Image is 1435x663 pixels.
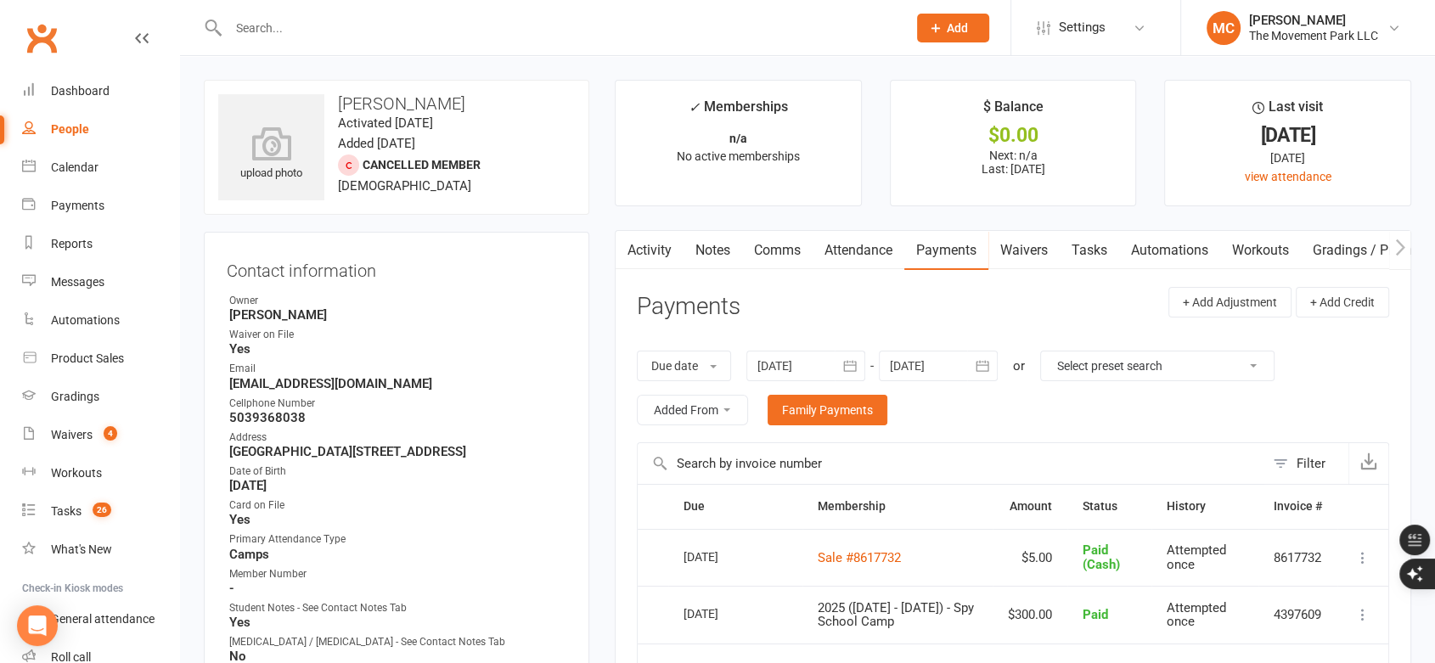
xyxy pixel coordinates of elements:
[363,158,481,171] span: Cancelled member
[637,294,740,320] h3: Payments
[1249,13,1378,28] div: [PERSON_NAME]
[1297,453,1325,474] div: Filter
[22,492,179,531] a: Tasks 26
[93,503,111,517] span: 26
[229,341,566,357] strong: Yes
[22,378,179,416] a: Gradings
[338,115,433,131] time: Activated [DATE]
[22,110,179,149] a: People
[229,566,566,582] div: Member Number
[1296,287,1389,317] button: + Add Credit
[1060,231,1119,270] a: Tasks
[1180,126,1395,144] div: [DATE]
[17,605,58,646] div: Open Intercom Messenger
[638,443,1264,484] input: Search by invoice number
[229,396,566,412] div: Cellphone Number
[22,531,179,569] a: What's New
[729,132,747,145] strong: n/a
[22,416,179,454] a: Waivers 4
[20,17,63,59] a: Clubworx
[338,136,415,151] time: Added [DATE]
[51,275,104,289] div: Messages
[684,231,742,270] a: Notes
[1264,443,1348,484] button: Filter
[51,542,112,556] div: What's New
[1168,287,1291,317] button: + Add Adjustment
[677,149,800,163] span: No active memberships
[227,255,566,280] h3: Contact information
[229,615,566,630] strong: Yes
[22,600,179,638] a: General attendance kiosk mode
[768,395,887,425] a: Family Payments
[1252,96,1323,126] div: Last visit
[229,327,566,343] div: Waiver on File
[906,149,1121,176] p: Next: n/a Last: [DATE]
[229,410,566,425] strong: 5039368038
[51,390,99,403] div: Gradings
[51,313,120,327] div: Automations
[22,454,179,492] a: Workouts
[813,231,904,270] a: Attendance
[684,543,762,570] div: [DATE]
[229,307,566,323] strong: [PERSON_NAME]
[22,301,179,340] a: Automations
[1220,231,1301,270] a: Workouts
[993,586,1067,643] td: $300.00
[338,178,471,194] span: [DEMOGRAPHIC_DATA]
[1207,11,1241,45] div: MC
[1167,600,1226,630] span: Attempted once
[1258,529,1337,587] td: 8617732
[616,231,684,270] a: Activity
[22,225,179,263] a: Reports
[229,512,566,527] strong: Yes
[229,600,566,616] div: Student Notes - See Contact Notes Tab
[684,600,762,626] div: [DATE]
[1083,607,1108,622] span: Paid
[22,340,179,378] a: Product Sales
[1167,542,1226,572] span: Attempted once
[229,531,566,548] div: Primary Attendance Type
[818,550,901,565] a: Sale #8617732
[223,16,895,40] input: Search...
[637,351,731,381] button: Due date
[51,428,93,441] div: Waivers
[229,444,566,459] strong: [GEOGRAPHIC_DATA][STREET_ADDRESS]
[229,464,566,480] div: Date of Birth
[229,376,566,391] strong: [EMAIL_ADDRESS][DOMAIN_NAME]
[988,231,1060,270] a: Waivers
[51,612,155,626] div: General attendance
[1258,586,1337,643] td: 4397609
[22,72,179,110] a: Dashboard
[818,600,974,630] span: 2025 ([DATE] - [DATE]) - Spy School Camp
[51,466,102,480] div: Workouts
[742,231,813,270] a: Comms
[668,485,802,528] th: Due
[917,14,989,42] button: Add
[1151,485,1258,528] th: History
[1258,485,1337,528] th: Invoice #
[51,504,82,518] div: Tasks
[229,478,566,493] strong: [DATE]
[1067,485,1151,528] th: Status
[1249,28,1378,43] div: The Movement Park LLC
[229,547,566,562] strong: Camps
[51,160,98,174] div: Calendar
[218,126,324,183] div: upload photo
[1119,231,1220,270] a: Automations
[229,361,566,377] div: Email
[22,187,179,225] a: Payments
[982,96,1043,126] div: $ Balance
[104,426,117,441] span: 4
[1180,149,1395,167] div: [DATE]
[218,94,575,113] h3: [PERSON_NAME]
[51,84,110,98] div: Dashboard
[689,96,788,127] div: Memberships
[229,430,566,446] div: Address
[1059,8,1106,47] span: Settings
[1083,542,1120,572] span: Paid (Cash)
[637,395,748,425] button: Added From
[229,581,566,596] strong: -
[689,99,700,115] i: ✓
[906,126,1121,144] div: $0.00
[51,237,93,250] div: Reports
